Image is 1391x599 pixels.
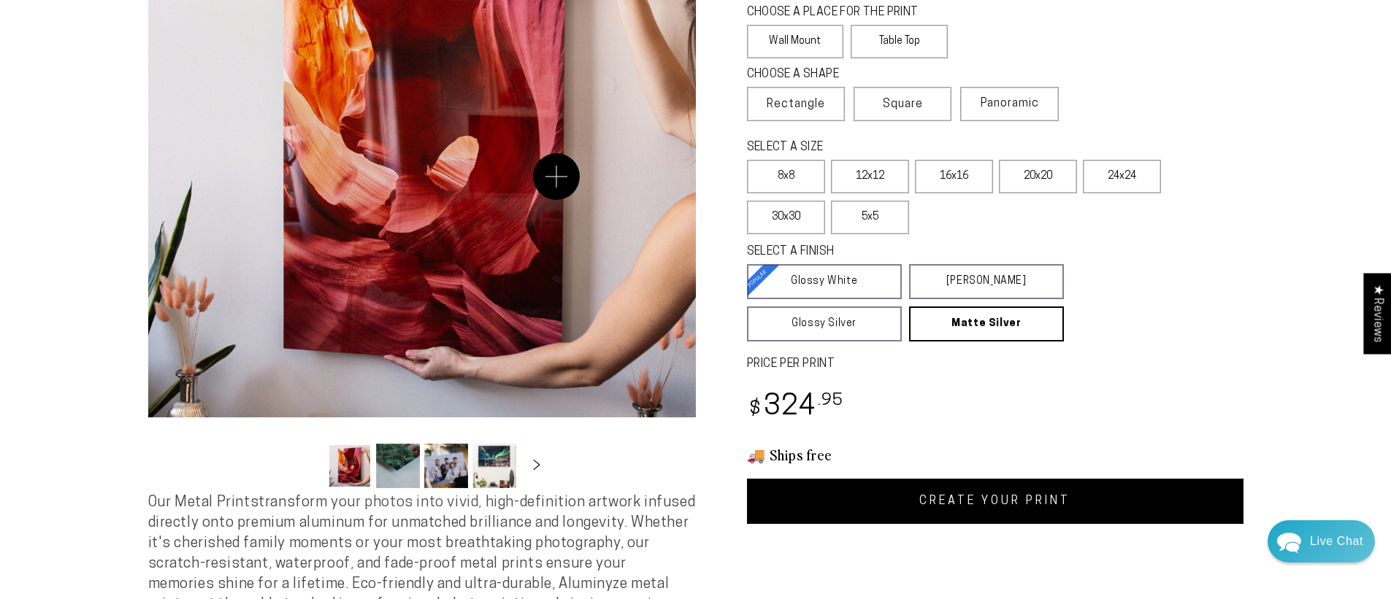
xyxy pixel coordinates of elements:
h3: 🚚 Ships free [747,445,1244,464]
button: Slide right [521,449,553,482]
a: Glossy White [747,264,902,299]
div: Contact Us Directly [1310,520,1363,563]
sup: .95 [818,393,844,409]
label: 8x8 [747,160,825,193]
a: [PERSON_NAME] [909,264,1064,299]
legend: CHOOSE A SHAPE [747,66,937,83]
div: Chat widget toggle [1268,520,1375,563]
button: Load image 1 in gallery view [328,444,372,488]
legend: SELECT A FINISH [747,244,1029,260]
span: Panoramic [981,98,1039,109]
legend: CHOOSE A PLACE FOR THE PRINT [747,4,935,21]
bdi: 324 [747,393,844,422]
label: 12x12 [831,160,909,193]
span: Square [883,96,923,113]
span: $ [749,400,762,420]
div: Click to open Judge.me floating reviews tab [1363,273,1391,354]
a: CREATE YOUR PRINT [747,479,1244,524]
button: Load image 4 in gallery view [472,444,516,488]
span: Rectangle [767,96,825,113]
label: Wall Mount [747,25,844,58]
button: Load image 3 in gallery view [424,444,468,488]
label: 30x30 [747,201,825,234]
button: Slide left [291,449,323,482]
label: 5x5 [831,201,909,234]
label: 24x24 [1083,160,1161,193]
label: Table Top [851,25,948,58]
label: 20x20 [999,160,1077,193]
label: PRICE PER PRINT [747,356,1244,373]
button: Load image 2 in gallery view [376,444,420,488]
label: 16x16 [915,160,993,193]
a: Glossy Silver [747,306,902,341]
a: Matte Silver [909,306,1064,341]
legend: SELECT A SIZE [747,139,1039,156]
